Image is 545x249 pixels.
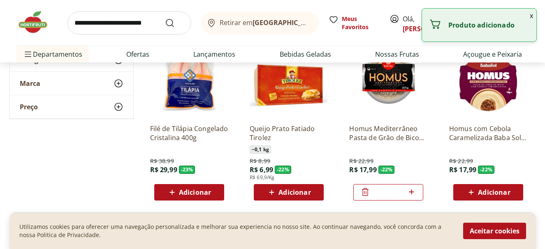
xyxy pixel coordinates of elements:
[378,166,395,174] span: - 22 %
[154,184,224,201] button: Adicionar
[478,166,494,174] span: - 22 %
[150,39,228,118] img: Filé de Tilápia Congelado Cristalina 400g
[526,9,536,23] button: Fechar notificação
[220,19,311,26] span: Retirar em
[453,184,523,201] button: Adicionar
[275,166,291,174] span: - 22 %
[449,157,473,165] span: R$ 22,99
[20,79,40,88] span: Marca
[10,95,133,118] button: Preço
[349,124,427,142] a: Homus Mediterrâneo Pasta de Grão de Bico Baba Sol 200g
[349,157,373,165] span: R$ 22,99
[403,24,456,33] a: [PERSON_NAME]
[375,49,419,59] a: Nossas Frutas
[193,49,235,59] a: Lançamentos
[20,103,38,111] span: Preço
[67,12,191,35] input: search
[342,15,380,31] span: Meus Favoritos
[250,39,328,118] img: Queijo Prato Fatiado Tirolez
[10,72,133,95] button: Marca
[19,223,453,239] p: Utilizamos cookies para oferecer uma navegação personalizada e melhorar sua experiencia no nosso ...
[280,49,331,59] a: Bebidas Geladas
[403,14,439,34] span: Olá,
[278,189,311,196] span: Adicionar
[250,157,270,165] span: R$ 8,99
[463,223,526,239] button: Aceitar cookies
[449,39,527,118] img: Homus com Cebola Caramelizada Baba Sol 200g
[150,157,174,165] span: R$ 38,99
[253,18,391,27] b: [GEOGRAPHIC_DATA]/[GEOGRAPHIC_DATA]
[150,124,228,142] a: Filé de Tilápia Congelado Cristalina 400g
[349,39,427,118] img: Homus Mediterrâneo Pasta de Grão de Bico Baba Sol 200g
[478,189,510,196] span: Adicionar
[254,184,324,201] button: Adicionar
[250,174,275,181] span: R$ 69,9/Kg
[179,166,195,174] span: - 23 %
[329,15,380,31] a: Meus Favoritos
[449,165,476,174] span: R$ 17,99
[448,21,530,29] p: Produto adicionado
[250,165,273,174] span: R$ 6,99
[179,189,211,196] span: Adicionar
[23,44,33,64] button: Menu
[165,18,185,28] button: Submit Search
[463,49,522,59] a: Açougue e Peixaria
[250,145,271,154] span: ~ 0,1 kg
[126,49,149,59] a: Ofertas
[20,56,51,64] span: Categoria
[23,44,82,64] span: Departamentos
[201,12,319,35] button: Retirar em[GEOGRAPHIC_DATA]/[GEOGRAPHIC_DATA]
[250,124,328,142] a: Queijo Prato Fatiado Tirolez
[150,165,177,174] span: R$ 29,99
[349,165,376,174] span: R$ 17,99
[449,124,527,142] a: Homus com Cebola Caramelizada Baba Sol 200g
[16,10,58,35] img: Hortifruti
